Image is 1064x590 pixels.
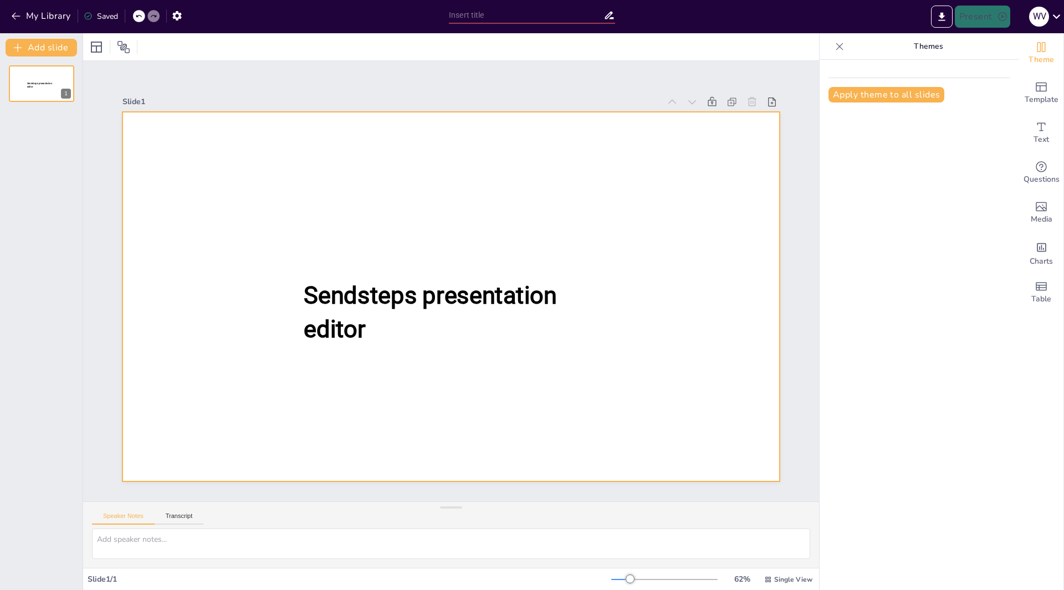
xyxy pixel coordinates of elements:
span: Sendsteps presentation editor [27,82,52,88]
button: My Library [8,7,75,25]
span: Position [117,40,130,54]
div: Add images, graphics, shapes or video [1019,193,1063,233]
button: Speaker Notes [92,512,155,525]
div: 1 [9,65,74,102]
div: Get real-time input from your audience [1019,153,1063,193]
span: Sendsteps presentation editor [304,281,556,343]
span: Questions [1024,173,1060,186]
button: Apply theme to all slides [828,87,944,102]
div: Slide 1 [122,96,660,107]
div: Add ready made slides [1019,73,1063,113]
div: W v [1029,7,1049,27]
span: Media [1031,213,1052,225]
button: W v [1029,6,1049,28]
button: Export to PowerPoint [931,6,953,28]
span: Theme [1029,54,1054,66]
p: Themes [848,33,1008,60]
input: Insert title [449,7,603,23]
div: Layout [88,38,105,56]
button: Transcript [155,512,204,525]
div: Slide 1 / 1 [88,574,611,584]
div: 1 [61,89,71,99]
div: Add a table [1019,273,1063,312]
span: Charts [1030,255,1053,268]
span: Text [1034,134,1049,146]
span: Template [1025,94,1058,106]
button: Add slide [6,39,77,57]
div: Add text boxes [1019,113,1063,153]
div: Add charts and graphs [1019,233,1063,273]
div: Saved [84,11,118,22]
div: 62 % [729,574,755,584]
span: Single View [774,575,812,584]
span: Table [1031,293,1051,305]
div: Change the overall theme [1019,33,1063,73]
button: Present [955,6,1010,28]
